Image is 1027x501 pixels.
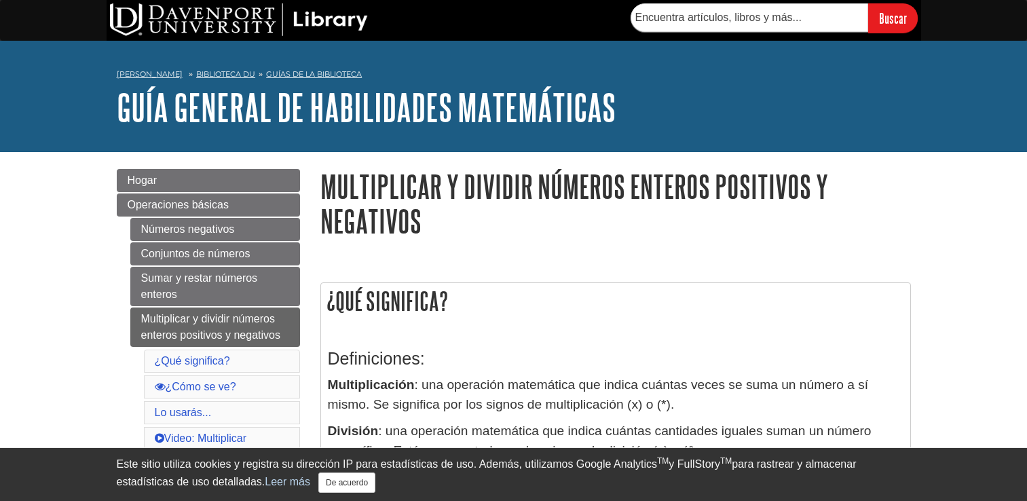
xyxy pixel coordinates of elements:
a: ¿Cómo se ve? [155,381,236,392]
form: Searches DU Library's articles, books, and more [631,3,918,33]
h3: Definiciones: [328,349,903,369]
a: [PERSON_NAME] [117,69,183,80]
p: : una operación matemática que indica cuántas veces se suma un número a sí mismo. Se significa po... [328,375,903,415]
a: Operaciones básicas [117,193,300,217]
a: Guías de la biblioteca [266,69,362,79]
h2: ¿Qué significa? [321,283,910,319]
strong: Multiplicación [328,377,415,392]
span: Hogar [128,174,157,186]
img: Biblioteca DU [110,3,368,36]
a: Sumar y restar números enteros [130,267,300,306]
a: Números negativos [130,218,300,241]
font: y FullStory [669,458,720,470]
nav: pan rallado [117,65,911,87]
sup: TM [657,456,669,466]
a: Conjuntos de números [130,242,300,265]
a: Multiplicar y dividir números enteros positivos y negativos [130,308,300,347]
a: Video: Multiplicar números positivos y negativos [155,432,250,477]
input: Encuentra artículos, libros y más... [631,3,868,32]
a: Leer más [265,476,310,487]
a: Lo usarás... [155,407,212,418]
input: Buscar [868,3,918,33]
a: ¿Qué significa? [155,355,230,367]
a: Hogar [117,169,300,192]
a: Guía general de habilidades matemáticas [117,86,616,128]
sup: TM [720,456,732,466]
font: ¿Cómo se ve? [166,381,236,392]
p: : una operación matemática que indica cuántas cantidades iguales suman un número específico. Está... [328,422,903,461]
h1: Multiplicar y dividir números enteros positivos y negativos [320,169,911,238]
strong: División [328,424,379,438]
font: Este sitio utiliza cookies y registra su dirección IP para estadísticas de uso. Además, utilizamo... [117,458,658,470]
a: Biblioteca DU [196,69,255,79]
span: Operaciones básicas [128,199,229,210]
button: Cerrar [318,472,375,493]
